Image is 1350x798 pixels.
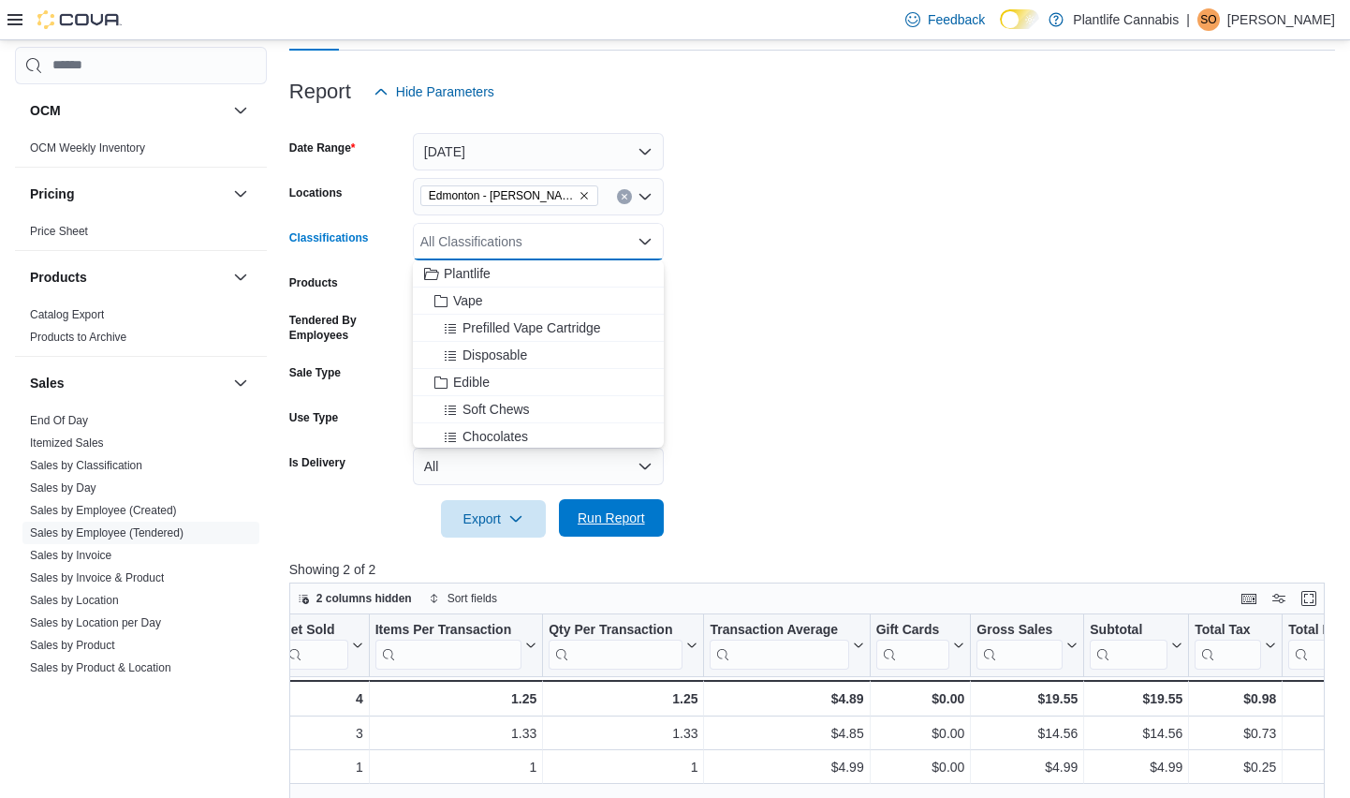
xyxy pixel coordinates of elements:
[289,560,1335,579] p: Showing 2 of 2
[15,220,267,250] div: Pricing
[462,400,530,419] span: Soft Chews
[1298,587,1320,610] button: Enter fullscreen
[30,101,226,120] button: OCM
[30,503,177,518] span: Sales by Employee (Created)
[374,621,521,639] div: Items Per Transaction
[462,346,527,364] span: Disposable
[15,303,267,356] div: Products
[30,436,104,450] a: Itemized Sales
[420,185,598,206] span: Edmonton - Terra Losa
[875,722,964,745] div: $0.00
[30,307,104,322] span: Catalog Export
[289,410,338,425] label: Use Type
[289,185,343,200] label: Locations
[1195,621,1276,669] button: Total Tax
[289,365,341,380] label: Sale Type
[30,570,164,585] span: Sales by Invoice & Product
[976,621,1063,639] div: Gross Sales
[374,621,521,669] div: Items Per Transaction
[289,275,338,290] label: Products
[281,687,362,710] div: 4
[30,548,111,563] span: Sales by Invoice
[976,621,1063,669] div: Gross Sales
[30,268,87,287] h3: Products
[30,101,61,120] h3: OCM
[282,756,363,778] div: 1
[1000,9,1039,29] input: Dark Mode
[1197,8,1220,31] div: Shaylene Orbeck
[374,621,536,669] button: Items Per Transaction
[549,687,697,710] div: 1.25
[559,499,664,537] button: Run Report
[710,621,848,639] div: Transaction Average
[30,661,171,674] a: Sales by Product & Location
[875,621,964,669] button: Gift Cards
[413,448,664,485] button: All
[289,455,345,470] label: Is Delivery
[282,722,363,745] div: 3
[413,260,664,288] button: Plantlife
[1195,621,1261,669] div: Total Tax
[30,374,226,392] button: Sales
[875,687,964,710] div: $0.00
[15,137,267,167] div: OCM
[290,587,419,610] button: 2 columns hidden
[413,423,664,451] button: Chocolates
[413,133,664,170] button: [DATE]
[710,756,863,778] div: $4.99
[1073,8,1179,31] p: Plantlife Cannabis
[1195,756,1276,778] div: $0.25
[30,594,119,607] a: Sales by Location
[30,638,115,653] span: Sales by Product
[928,10,985,29] span: Feedback
[30,414,88,427] a: End Of Day
[289,230,369,245] label: Classifications
[710,621,863,669] button: Transaction Average
[30,308,104,321] a: Catalog Export
[413,369,664,396] button: Edible
[229,266,252,288] button: Products
[30,140,145,155] span: OCM Weekly Inventory
[30,593,119,608] span: Sales by Location
[448,591,497,606] span: Sort fields
[549,722,697,745] div: 1.33
[30,436,104,451] span: Itemized Sales
[30,525,183,540] span: Sales by Employee (Tendered)
[453,373,490,392] span: Edible
[30,413,88,428] span: End Of Day
[374,687,536,710] div: 1.25
[30,660,171,675] span: Sales by Product & Location
[281,621,347,669] div: Net Sold
[30,616,161,629] a: Sales by Location per Day
[1090,621,1182,669] button: Subtotal
[1238,587,1260,610] button: Keyboard shortcuts
[1195,687,1276,710] div: $0.98
[30,224,88,239] span: Price Sheet
[638,189,653,204] button: Open list of options
[1090,621,1167,669] div: Subtotal
[316,591,412,606] span: 2 columns hidden
[30,458,142,473] span: Sales by Classification
[875,621,949,669] div: Gift Card Sales
[30,330,126,345] span: Products to Archive
[289,313,405,343] label: Tendered By Employees
[30,374,65,392] h3: Sales
[396,82,494,101] span: Hide Parameters
[976,722,1078,745] div: $14.56
[710,722,863,745] div: $4.85
[30,480,96,495] span: Sales by Day
[1186,8,1190,31] p: |
[289,81,351,103] h3: Report
[875,756,964,778] div: $0.00
[429,186,575,205] span: Edmonton - [PERSON_NAME]
[462,427,528,446] span: Chocolates
[453,291,483,310] span: Vape
[617,189,632,204] button: Clear input
[638,234,653,249] button: Close list of options
[549,756,697,778] div: 1
[375,722,537,745] div: 1.33
[549,621,682,669] div: Qty Per Transaction
[413,396,664,423] button: Soft Chews
[1000,29,1001,30] span: Dark Mode
[578,509,645,527] span: Run Report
